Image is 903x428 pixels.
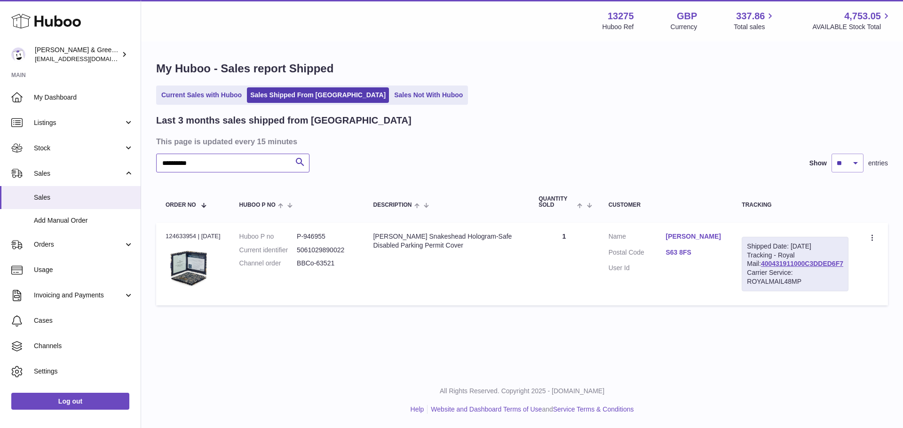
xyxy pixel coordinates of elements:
[373,232,520,250] div: [PERSON_NAME] Snakeshead Hologram-Safe Disabled Parking Permit Cover
[428,405,634,414] li: and
[156,61,888,76] h1: My Huboo - Sales report Shipped
[431,405,542,413] a: Website and Dashboard Terms of Use
[34,240,124,249] span: Orders
[812,10,892,31] a: 4,753.05 AVAILABLE Stock Total
[34,216,134,225] span: Add Manual Order
[539,196,575,208] span: Quantity Sold
[11,47,25,62] img: internalAdmin-13275@internal.huboo.com
[553,405,634,413] a: Service Terms & Conditions
[734,23,776,31] span: Total sales
[158,87,245,103] a: Current Sales with Huboo
[34,169,124,178] span: Sales
[34,316,134,325] span: Cases
[149,387,895,396] p: All Rights Reserved. Copyright 2025 - [DOMAIN_NAME]
[34,265,134,274] span: Usage
[609,264,666,272] dt: User Id
[166,243,213,290] img: $_57.JPG
[736,10,765,23] span: 337.86
[297,259,354,268] dd: BBCo-63521
[239,246,297,255] dt: Current identifier
[665,232,723,241] a: [PERSON_NAME]
[35,46,119,63] div: [PERSON_NAME] & Green Ltd
[35,55,138,62] span: [EMAIL_ADDRESS][DOMAIN_NAME]
[734,10,776,31] a: 337.86 Total sales
[609,202,723,208] div: Customer
[166,202,196,208] span: Order No
[156,136,886,147] h3: This page is updated every 15 minutes
[671,23,697,31] div: Currency
[761,260,843,267] a: 400431911000C3DDED6F7
[742,202,848,208] div: Tracking
[297,232,354,241] dd: P-946955
[247,87,389,103] a: Sales Shipped From [GEOGRAPHIC_DATA]
[239,259,297,268] dt: Channel order
[411,405,424,413] a: Help
[609,248,666,259] dt: Postal Code
[34,118,124,127] span: Listings
[34,144,124,153] span: Stock
[391,87,466,103] a: Sales Not With Huboo
[608,10,634,23] strong: 13275
[34,93,134,102] span: My Dashboard
[34,367,134,376] span: Settings
[602,23,634,31] div: Huboo Ref
[34,193,134,202] span: Sales
[156,114,412,127] h2: Last 3 months sales shipped from [GEOGRAPHIC_DATA]
[742,237,848,291] div: Tracking - Royal Mail:
[677,10,697,23] strong: GBP
[239,202,276,208] span: Huboo P no
[529,223,599,305] td: 1
[665,248,723,257] a: S63 8FS
[373,202,412,208] span: Description
[868,159,888,168] span: entries
[812,23,892,31] span: AVAILABLE Stock Total
[239,232,297,241] dt: Huboo P no
[844,10,881,23] span: 4,753.05
[809,159,827,168] label: Show
[166,232,221,241] div: 124633954 | [DATE]
[11,393,129,410] a: Log out
[747,268,843,286] div: Carrier Service: ROYALMAIL48MP
[297,246,354,255] dd: 5061029890022
[609,232,666,243] dt: Name
[34,342,134,350] span: Channels
[747,242,843,251] div: Shipped Date: [DATE]
[34,291,124,300] span: Invoicing and Payments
